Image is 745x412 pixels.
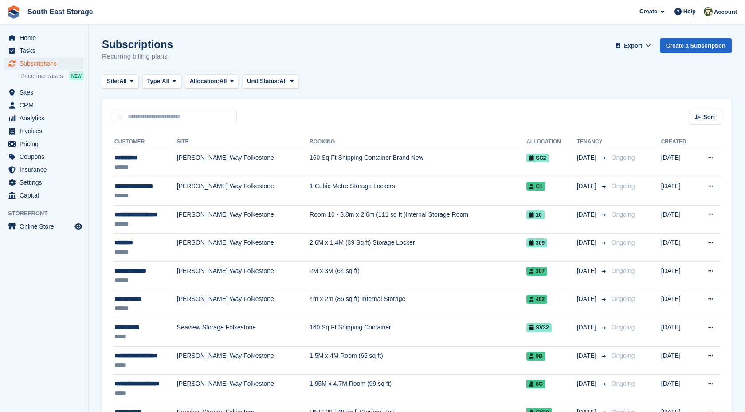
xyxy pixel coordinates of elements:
[119,77,127,86] span: All
[20,125,73,137] span: Invoices
[4,176,84,189] a: menu
[20,220,73,233] span: Online Store
[310,262,526,290] td: 2M x 3M (64 sq ft)
[69,71,84,80] div: NEW
[4,125,84,137] a: menu
[612,211,635,218] span: Ongoing
[577,351,598,360] span: [DATE]
[714,8,737,16] span: Account
[639,7,657,16] span: Create
[4,44,84,57] a: menu
[661,262,696,290] td: [DATE]
[220,77,227,86] span: All
[20,151,73,163] span: Coupons
[185,74,239,89] button: Allocation: All
[661,177,696,206] td: [DATE]
[661,346,696,375] td: [DATE]
[526,380,545,388] span: 8C
[661,290,696,318] td: [DATE]
[526,238,547,247] span: 309
[177,177,310,206] td: [PERSON_NAME] Way Folkestone
[612,324,635,331] span: Ongoing
[177,262,310,290] td: [PERSON_NAME] Way Folkestone
[577,238,598,247] span: [DATE]
[4,151,84,163] a: menu
[177,149,310,177] td: [PERSON_NAME] Way Folkestone
[162,77,169,86] span: All
[661,375,696,403] td: [DATE]
[20,176,73,189] span: Settings
[4,220,84,233] a: menu
[526,323,551,332] span: SV32
[704,7,713,16] img: Anna Paskhin
[20,72,63,80] span: Price increases
[526,135,576,149] th: Allocation
[4,163,84,176] a: menu
[612,380,635,387] span: Ongoing
[20,138,73,150] span: Pricing
[612,267,635,274] span: Ongoing
[526,210,544,219] span: 10
[577,323,598,332] span: [DATE]
[612,182,635,190] span: Ongoing
[4,32,84,44] a: menu
[177,205,310,234] td: [PERSON_NAME] Way Folkestone
[177,346,310,375] td: [PERSON_NAME] Way Folkestone
[8,209,88,218] span: Storefront
[142,74,181,89] button: Type: All
[577,294,598,304] span: [DATE]
[577,210,598,219] span: [DATE]
[703,113,715,122] span: Sort
[177,375,310,403] td: [PERSON_NAME] Way Folkestone
[683,7,696,16] span: Help
[147,77,162,86] span: Type:
[310,135,526,149] th: Booking
[177,135,310,149] th: Site
[20,57,73,70] span: Subscriptions
[310,234,526,262] td: 2.6M x 1.4M (39 Sq ft) Storage Locker
[177,290,310,318] td: [PERSON_NAME] Way Folkestone
[577,379,598,388] span: [DATE]
[20,189,73,202] span: Capital
[310,290,526,318] td: 4m x 2m (86 sq ft) Internal Storage
[4,86,84,99] a: menu
[661,318,696,347] td: [DATE]
[526,154,549,162] span: SC2
[612,154,635,161] span: Ongoing
[73,221,84,232] a: Preview store
[310,177,526,206] td: 1 Cubic Metre Storage Lockers
[661,149,696,177] td: [DATE]
[20,163,73,176] span: Insurance
[20,44,73,57] span: Tasks
[102,38,173,50] h1: Subscriptions
[113,135,177,149] th: Customer
[247,77,279,86] span: Unit Status:
[577,153,598,162] span: [DATE]
[4,138,84,150] a: menu
[177,318,310,347] td: Seaview Storage Folkestone
[612,239,635,246] span: Ongoing
[310,375,526,403] td: 1.95M x 4.7M Room (99 sq ft)
[661,205,696,234] td: [DATE]
[661,234,696,262] td: [DATE]
[20,71,84,81] a: Price increases NEW
[310,346,526,375] td: 1.5M x 4M Room (65 sq ft)
[526,267,547,276] span: 307
[102,74,139,89] button: Site: All
[279,77,287,86] span: All
[4,99,84,111] a: menu
[310,149,526,177] td: 160 Sq Ft Shipping Container Brand New
[102,51,173,62] p: Recurring billing plans
[107,77,119,86] span: Site:
[577,182,598,191] span: [DATE]
[660,38,732,53] a: Create a Subscription
[614,38,653,53] button: Export
[310,205,526,234] td: Room 10 - 3.8m x 2.6m (111 sq ft )Internal Storage Room
[177,234,310,262] td: [PERSON_NAME] Way Folkestone
[4,112,84,124] a: menu
[310,318,526,347] td: 160 Sq Ft Shipping Container
[612,352,635,359] span: Ongoing
[20,112,73,124] span: Analytics
[526,182,545,191] span: C1
[577,135,608,149] th: Tenancy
